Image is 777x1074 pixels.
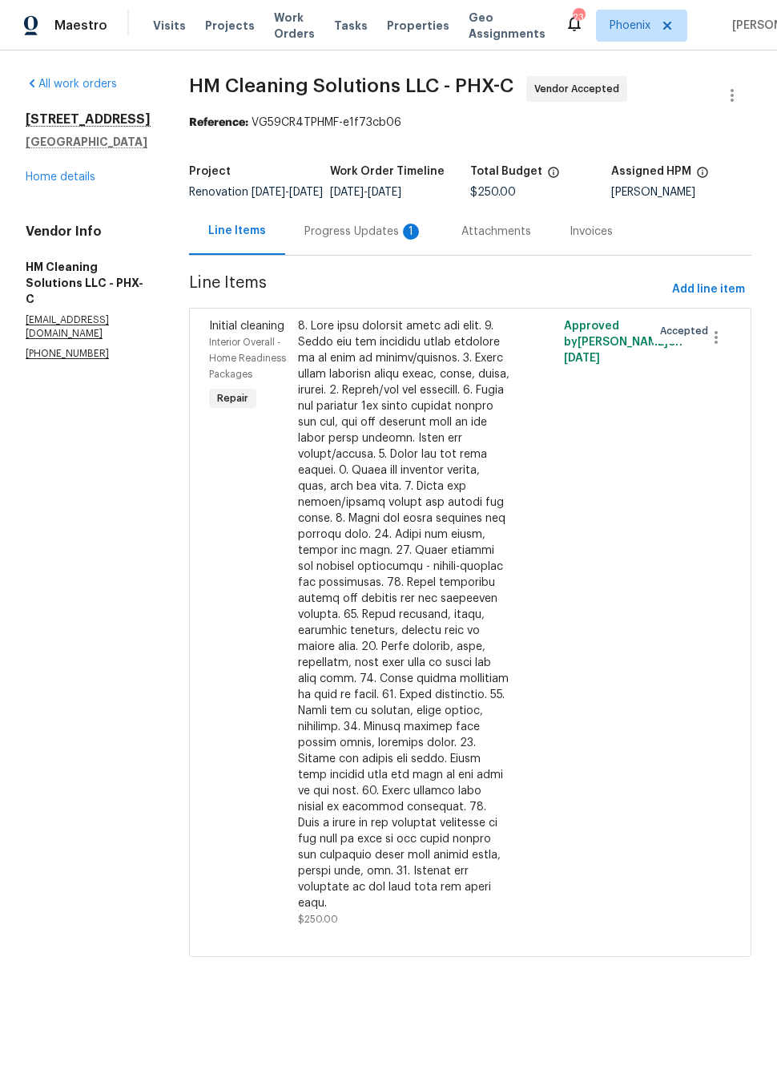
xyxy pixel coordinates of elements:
h4: Vendor Info [26,224,151,240]
span: Visits [153,18,186,34]
span: [DATE] [330,187,364,198]
b: Reference: [189,117,248,128]
span: [DATE] [368,187,401,198]
span: Properties [387,18,449,34]
span: $250.00 [298,915,338,924]
span: Projects [205,18,255,34]
span: Interior Overall - Home Readiness Packages [209,337,286,379]
div: Invoices [570,224,613,240]
a: All work orders [26,79,117,90]
h5: Assigned HPM [611,166,691,177]
span: Repair [211,390,255,406]
span: - [252,187,323,198]
span: Renovation [189,187,323,198]
span: Phoenix [610,18,650,34]
span: The hpm assigned to this work order. [696,166,709,187]
h5: Total Budget [470,166,542,177]
span: [DATE] [252,187,285,198]
span: $250.00 [470,187,516,198]
span: - [330,187,401,198]
span: The total cost of line items that have been proposed by Opendoor. This sum includes line items th... [547,166,560,187]
span: Line Items [189,275,666,305]
span: Work Orders [274,10,315,42]
div: VG59CR4TPHMF-e1f73cb06 [189,115,751,131]
div: 1 [403,224,419,240]
span: Vendor Accepted [534,81,626,97]
a: Home details [26,172,95,183]
span: Approved by [PERSON_NAME] on [564,321,682,364]
span: [DATE] [289,187,323,198]
div: [PERSON_NAME] [611,187,752,198]
span: Accepted [660,323,715,339]
div: 23 [573,10,584,26]
span: Add line item [672,280,745,300]
span: HM Cleaning Solutions LLC - PHX-C [189,76,513,95]
button: Add line item [666,275,751,305]
div: Line Items [208,223,266,239]
div: Progress Updates [304,224,423,240]
span: Geo Assignments [469,10,546,42]
div: 8. Lore ipsu dolorsit ametc adi elit. 9. Seddo eiu tem incididu utlab etdolore ma al enim ad mini... [298,318,510,911]
h5: Project [189,166,231,177]
span: Initial cleaning [209,321,284,332]
span: Tasks [334,20,368,31]
h5: Work Order Timeline [330,166,445,177]
span: Maestro [54,18,107,34]
h5: HM Cleaning Solutions LLC - PHX-C [26,259,151,307]
span: [DATE] [564,353,600,364]
div: Attachments [461,224,531,240]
